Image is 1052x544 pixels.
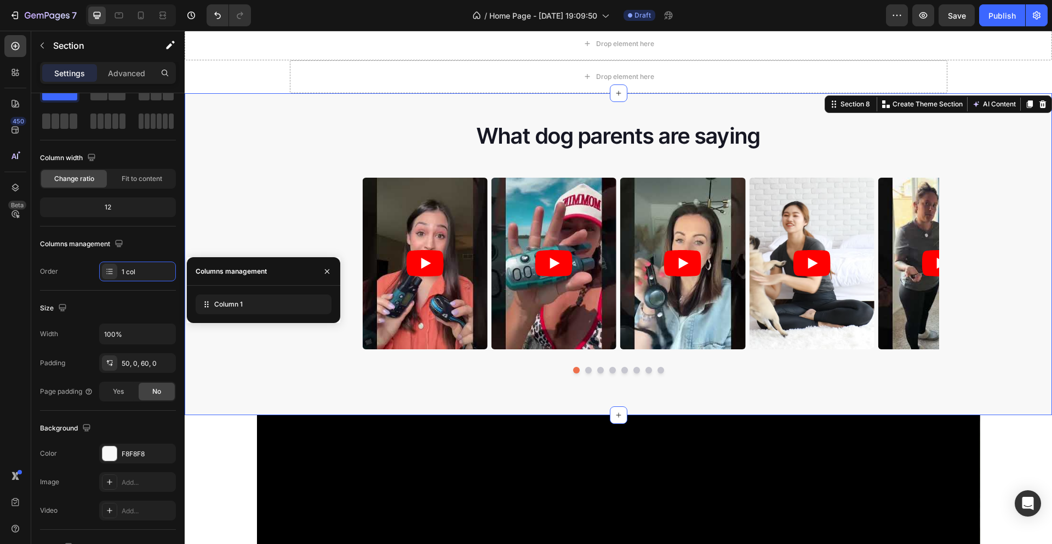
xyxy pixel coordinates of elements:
[108,67,145,79] p: Advanced
[401,336,407,343] button: Dot
[214,299,243,309] span: Column 1
[8,201,26,209] div: Beta
[40,506,58,515] div: Video
[939,4,975,26] button: Save
[979,4,1025,26] button: Publish
[40,449,57,458] div: Color
[40,387,93,396] div: Page padding
[40,329,58,339] div: Width
[4,4,82,26] button: 7
[100,324,175,344] input: Auto
[196,267,267,276] div: Columns management
[40,151,98,166] div: Column width
[988,10,1016,21] div: Publish
[40,301,69,316] div: Size
[425,336,431,343] button: Dot
[152,387,161,396] span: No
[473,336,479,343] button: Dot
[122,449,173,459] div: F8F8F8
[708,69,778,78] p: Create Theme Section
[1015,490,1041,517] div: Open Intercom Messenger
[479,219,517,246] button: Play
[122,478,173,488] div: Add...
[437,336,443,343] button: Dot
[351,219,388,246] button: Play
[10,117,26,126] div: 450
[40,477,59,487] div: Image
[948,11,966,20] span: Save
[411,42,470,50] div: Drop element here
[207,4,251,26] div: Undo/Redo
[221,219,259,246] button: Play
[115,91,753,120] p: What dog parents are saying
[72,9,77,22] p: 7
[185,31,1052,544] iframe: Design area
[413,336,419,343] button: Dot
[40,267,58,276] div: Order
[484,10,487,21] span: /
[40,421,93,436] div: Background
[489,10,597,21] span: Home Page - [DATE] 19:09:50
[388,336,395,343] button: Dot
[654,69,688,78] div: Section 8
[122,359,173,369] div: 50, 0, 60, 0
[40,237,125,252] div: Columns management
[122,506,173,516] div: Add...
[634,10,651,20] span: Draft
[785,67,833,80] button: AI Content
[54,174,94,184] span: Change ratio
[461,336,467,343] button: Dot
[737,219,775,246] button: Play
[449,336,455,343] button: Dot
[122,174,162,184] span: Fit to content
[42,200,174,215] div: 12
[54,67,85,79] p: Settings
[113,387,124,396] span: Yes
[122,267,173,277] div: 1 col
[40,358,65,368] div: Padding
[609,219,646,246] button: Play
[53,39,143,52] p: Section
